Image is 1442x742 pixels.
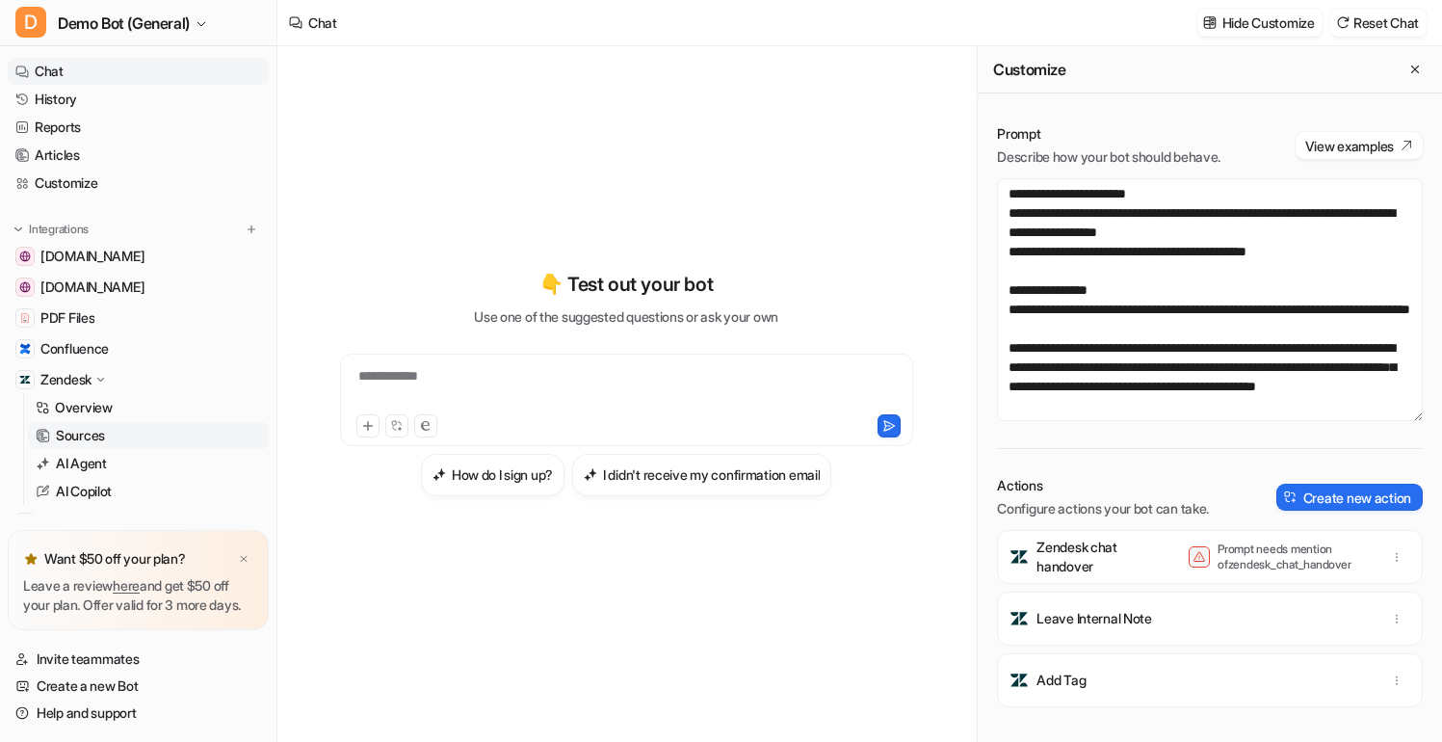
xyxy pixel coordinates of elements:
[1403,58,1427,81] button: Close flyout
[40,513,101,532] p: Freshdesk
[8,220,94,239] button: Integrations
[8,335,269,362] a: ConfluenceConfluence
[1036,609,1152,628] p: Leave Internal Note
[56,454,107,473] p: AI Agent
[8,86,269,113] a: History
[1009,671,1029,690] img: Add Tag icon
[1336,15,1350,30] img: reset
[23,576,253,615] p: Leave a review and get $50 off your plan. Offer valid for 3 more days.
[19,312,31,324] img: PDF Files
[8,646,269,673] a: Invite teammates
[8,274,269,301] a: www.airbnb.com[DOMAIN_NAME]
[19,343,31,355] img: Confluence
[28,450,269,477] a: AI Agent
[40,370,92,389] p: Zendesk
[40,308,94,328] span: PDF Files
[8,142,269,169] a: Articles
[1218,542,1372,572] p: Prompt needs mention of zendesk_chat_handover
[29,222,89,237] p: Integrations
[474,306,778,327] p: Use one of the suggested questions or ask your own
[1036,538,1142,576] p: Zendesk chat handover
[58,10,190,37] span: Demo Bot (General)
[28,422,269,449] a: Sources
[8,305,269,331] a: PDF FilesPDF Files
[8,114,269,141] a: Reports
[40,278,144,297] span: [DOMAIN_NAME]
[113,577,140,594] a: here
[12,223,25,236] img: expand menu
[433,467,446,482] img: How do I sign up?
[238,553,249,566] img: x
[44,549,186,569] p: Want $50 off your plan?
[245,223,258,236] img: menu_add.svg
[19,281,31,293] img: www.airbnb.com
[56,426,105,445] p: Sources
[8,170,269,197] a: Customize
[572,454,831,496] button: I didn't receive my confirmation emailI didn't receive my confirmation email
[28,478,269,505] a: AI Copilot
[40,247,144,266] span: [DOMAIN_NAME]
[997,147,1220,167] p: Describe how your bot should behave.
[23,551,39,567] img: star
[19,251,31,262] img: www.atlassian.com
[8,673,269,700] a: Create a new Bot
[1009,609,1029,628] img: Leave Internal Note icon
[56,482,112,501] p: AI Copilot
[1284,490,1298,504] img: create-action-icon.svg
[997,499,1209,518] p: Configure actions your bot can take.
[1330,9,1427,37] button: Reset Chat
[1203,15,1217,30] img: customize
[1276,484,1423,511] button: Create new action
[1197,9,1323,37] button: Hide Customize
[19,374,31,385] img: Zendesk
[40,339,109,358] span: Confluence
[997,124,1220,144] p: Prompt
[993,60,1065,79] h2: Customize
[1036,671,1086,690] p: Add Tag
[8,243,269,270] a: www.atlassian.com[DOMAIN_NAME]
[584,467,597,482] img: I didn't receive my confirmation email
[1296,132,1423,159] button: View examples
[452,464,553,485] h3: How do I sign up?
[997,476,1209,495] p: Actions
[421,454,564,496] button: How do I sign up?How do I sign up?
[8,700,269,727] a: Help and support
[1009,547,1029,567] img: Zendesk chat handover icon
[603,464,820,485] h3: I didn't receive my confirmation email
[539,270,713,299] p: 👇 Test out your bot
[308,13,337,33] div: Chat
[28,394,269,421] a: Overview
[1222,13,1315,33] p: Hide Customize
[15,7,46,38] span: D
[8,58,269,85] a: Chat
[55,398,113,417] p: Overview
